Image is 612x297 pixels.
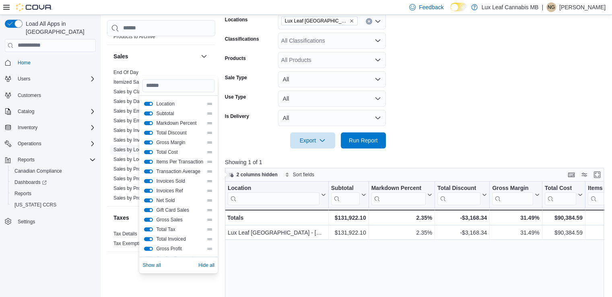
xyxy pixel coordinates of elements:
[206,110,213,117] div: Drag handle
[14,190,31,197] span: Reports
[113,70,138,75] a: End Of Day
[14,139,45,148] button: Operations
[113,52,198,60] button: Sales
[206,188,213,194] div: Drag handle
[567,170,576,179] button: Keyboard shortcuts
[225,170,281,179] button: 2 columns hidden
[206,207,213,213] div: Drag handle
[371,213,432,223] div: 2.35%
[113,156,170,163] span: Sales by Location per Day
[14,91,44,100] a: Customers
[18,76,30,82] span: Users
[5,54,96,248] nav: Complex example
[11,200,96,210] span: Washington CCRS
[227,213,326,223] div: Totals
[14,217,38,227] a: Settings
[228,228,326,237] div: Lux Leaf [GEOGRAPHIC_DATA] - [GEOGRAPHIC_DATA]
[198,260,214,270] button: Hide all
[237,171,278,178] span: 2 columns hidden
[156,101,203,107] span: Location
[113,89,162,95] span: Sales by Classification
[437,184,487,205] button: Total Discount
[331,213,366,223] div: $131,922.10
[206,159,213,165] div: Drag handle
[18,219,35,225] span: Settings
[144,208,153,212] button: Gift Card Sales
[225,55,246,62] label: Products
[156,188,203,194] span: Invoices Ref
[144,140,153,144] button: Gross Margin
[23,20,96,36] span: Load All Apps in [GEOGRAPHIC_DATA]
[492,184,539,205] button: Gross Margin
[113,34,155,39] a: Products to Archive
[11,166,96,176] span: Canadian Compliance
[113,166,150,172] span: Sales by Product
[366,18,372,25] button: Clear input
[2,57,99,68] button: Home
[544,213,582,223] div: $90,384.59
[142,260,161,270] button: Show all
[492,213,539,223] div: 31.49%
[492,228,539,237] div: 31.49%
[331,184,359,192] div: Subtotal
[11,200,60,210] a: [US_STATE] CCRS
[592,170,602,179] button: Enter fullscreen
[144,227,153,231] button: Total Tax
[14,107,96,116] span: Catalog
[144,102,153,106] button: Location
[206,236,213,242] div: Drag handle
[331,228,366,237] div: $131,922.10
[113,214,129,222] h3: Taxes
[113,175,174,182] span: Sales by Product & Location
[290,132,335,148] button: Export
[542,2,543,12] p: |
[144,169,153,173] button: Transaction Average
[144,256,153,260] button: Qty Per Transaction
[113,241,148,246] a: Tax Exemptions
[113,108,177,114] span: Sales by Employee (Created)
[144,111,153,115] button: Subtotal
[113,146,152,153] span: Sales by Location
[113,231,137,237] a: Tax Details
[107,68,215,206] div: Sales
[156,197,203,204] span: Net Sold
[2,89,99,101] button: Customers
[225,36,259,42] label: Classifications
[156,130,203,136] span: Total Discount
[113,240,148,247] span: Tax Exemptions
[225,74,247,81] label: Sale Type
[437,228,487,237] div: -$3,168.34
[144,131,153,135] button: Total Discount
[144,160,153,164] button: Items Per Transaction
[113,157,170,162] a: Sales by Location per Day
[371,228,432,237] div: 2.35%
[228,184,319,192] div: Location
[113,127,148,134] span: Sales by Invoice
[14,58,96,68] span: Home
[156,168,203,175] span: Transaction Average
[113,128,148,133] a: Sales by Invoice
[113,99,142,104] a: Sales by Day
[18,92,41,99] span: Customers
[14,202,56,208] span: [US_STATE] CCRS
[11,166,65,176] a: Canadian Compliance
[14,155,38,165] button: Reports
[113,98,142,105] span: Sales by Day
[285,17,348,25] span: Lux Leaf [GEOGRAPHIC_DATA] - [GEOGRAPHIC_DATA]
[450,3,467,11] input: Dark Mode
[198,262,214,268] span: Hide all
[544,184,576,205] div: Total Cost
[14,179,47,186] span: Dashboards
[206,255,213,262] div: Drag handle
[199,52,209,61] button: Sales
[14,139,96,148] span: Operations
[349,19,354,23] button: Remove Lux Leaf Winnipeg - Bridgewater from selection in this group
[156,110,203,117] span: Subtotal
[2,122,99,133] button: Inventory
[2,138,99,149] button: Operations
[492,184,533,205] div: Gross Margin
[113,186,192,191] a: Sales by Product & Location per Day
[206,217,213,223] div: Drag handle
[482,2,539,12] p: Lux Leaf Cannabis MB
